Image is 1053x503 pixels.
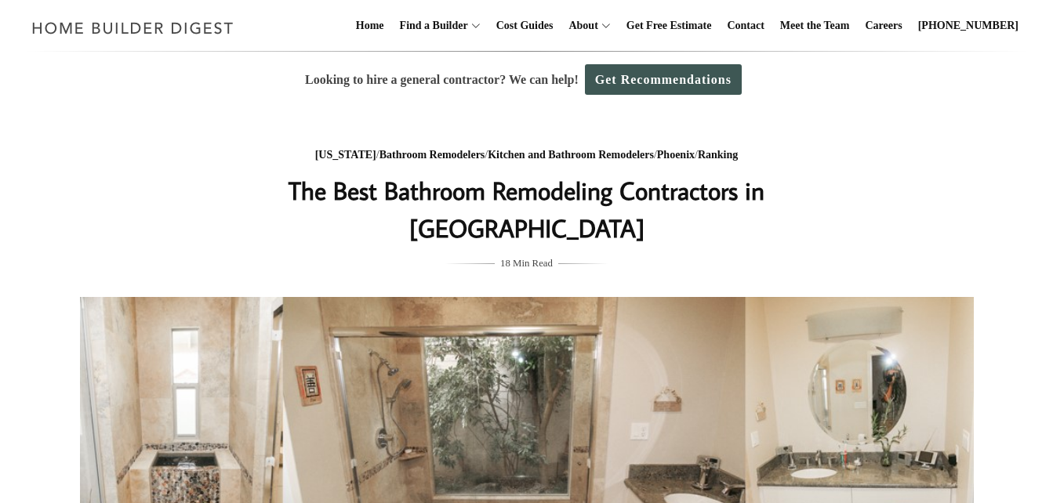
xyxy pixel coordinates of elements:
a: Contact [721,1,770,51]
h1: The Best Bathroom Remodeling Contractors in [GEOGRAPHIC_DATA] [214,172,840,247]
a: Get Recommendations [585,64,742,95]
span: 18 Min Read [500,255,553,272]
a: About [562,1,597,51]
a: Get Free Estimate [620,1,718,51]
a: Home [350,1,390,51]
a: Phoenix [657,149,695,161]
a: [US_STATE] [315,149,376,161]
a: [PHONE_NUMBER] [912,1,1025,51]
a: Kitchen and Bathroom Remodelers [488,149,654,161]
a: Find a Builder [394,1,468,51]
a: Meet the Team [774,1,856,51]
a: Cost Guides [490,1,560,51]
a: Bathroom Remodelers [379,149,485,161]
a: Ranking [698,149,738,161]
div: / / / / [214,146,840,165]
a: Careers [859,1,909,51]
img: Home Builder Digest [25,13,241,43]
